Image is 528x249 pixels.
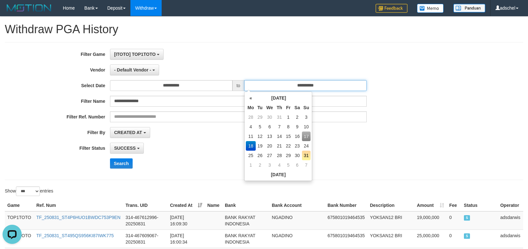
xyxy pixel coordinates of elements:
[367,230,414,248] td: YOKSAN12 BRI
[498,200,523,211] th: Operator
[293,141,302,151] td: 23
[36,215,121,220] a: TF_250831_ST4P6HUO1BWDC753P9EN
[367,200,414,211] th: Description
[275,141,284,151] td: 21
[167,211,205,230] td: [DATE] 16:09:30
[293,132,302,141] td: 16
[302,112,311,122] td: 3
[417,4,444,13] img: Button%20Memo.svg
[232,80,245,91] span: to
[464,215,470,221] span: SUCCESS
[222,230,269,248] td: BANK RAKYAT INDONESIA
[275,112,284,122] td: 31
[275,103,284,112] th: Th
[110,127,150,138] button: CREATED AT
[284,160,293,170] td: 5
[5,3,53,13] img: MOTION_logo.png
[302,141,311,151] td: 24
[246,132,255,141] td: 11
[264,112,275,122] td: 30
[256,103,265,112] th: Tu
[461,200,498,211] th: Status
[5,211,34,230] td: TOP1TOTO
[114,130,142,135] span: CREATED AT
[16,186,40,196] select: Showentries
[222,211,269,230] td: BANK RAKYAT INDONESIA
[256,151,265,160] td: 26
[246,122,255,132] td: 4
[34,200,123,211] th: Ref. Num
[275,151,284,160] td: 28
[256,122,265,132] td: 5
[325,211,367,230] td: 675801019464535
[284,141,293,151] td: 22
[36,233,114,238] a: TF_250831_ST495QS956KI87IWK775
[325,230,367,248] td: 675801019464535
[246,103,255,112] th: Mo
[246,160,255,170] td: 1
[110,49,164,60] button: [ITOTO] TOP1TOTO
[302,151,311,160] td: 31
[414,211,447,230] td: 19,000,000
[114,67,151,72] span: - Default Vendor -
[264,103,275,112] th: We
[447,211,461,230] td: 0
[275,160,284,170] td: 4
[114,146,136,151] span: SUCCESS
[264,132,275,141] td: 13
[264,151,275,160] td: 27
[367,211,414,230] td: YOKSAN12 BRI
[256,112,265,122] td: 29
[5,186,53,196] label: Show entries
[110,64,159,75] button: - Default Vendor -
[293,103,302,112] th: Sa
[302,122,311,132] td: 10
[222,200,269,211] th: Bank
[167,200,205,211] th: Created At: activate to sort column ascending
[275,132,284,141] td: 14
[325,200,367,211] th: Bank Number
[284,112,293,122] td: 1
[414,230,447,248] td: 25,000,000
[269,200,325,211] th: Bank Account
[3,3,22,22] button: Open LiveChat chat widget
[246,93,255,103] th: «
[293,122,302,132] td: 9
[376,4,407,13] img: Feedback.jpg
[302,160,311,170] td: 7
[447,230,461,248] td: 0
[5,200,34,211] th: Game
[447,200,461,211] th: Fee
[269,230,325,248] td: NGADINO
[256,160,265,170] td: 2
[5,23,523,36] h1: Withdraw PGA History
[293,160,302,170] td: 6
[284,103,293,112] th: Fr
[123,200,167,211] th: Trans. UID
[264,160,275,170] td: 3
[302,103,311,112] th: Su
[167,230,205,248] td: [DATE] 16:00:34
[123,211,167,230] td: 314-467612996-20250831
[284,122,293,132] td: 8
[453,4,485,12] img: panduan.png
[284,151,293,160] td: 29
[114,52,156,57] span: [ITOTO] TOP1TOTO
[293,151,302,160] td: 30
[293,112,302,122] td: 2
[264,122,275,132] td: 6
[275,122,284,132] td: 7
[269,211,325,230] td: NGADINO
[414,200,447,211] th: Amount: activate to sort column ascending
[205,200,222,211] th: Name
[256,93,302,103] th: [DATE]
[284,132,293,141] td: 15
[246,112,255,122] td: 28
[246,170,311,179] th: [DATE]
[123,230,167,248] td: 314-467609067-20250831
[110,158,133,169] button: Search
[110,143,144,154] button: SUCCESS
[498,230,523,248] td: adsdarwis
[256,141,265,151] td: 19
[246,141,255,151] td: 18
